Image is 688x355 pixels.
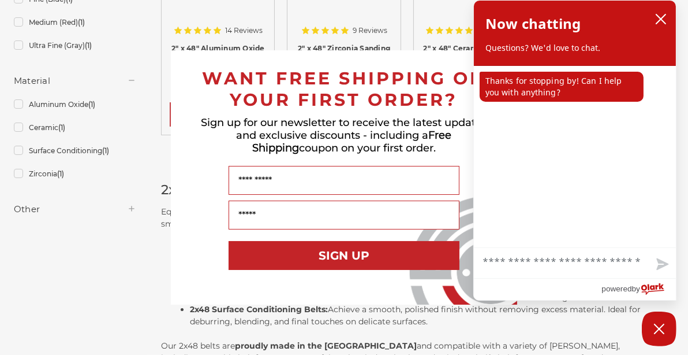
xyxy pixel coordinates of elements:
button: close chatbox [652,10,670,28]
button: Send message [647,252,676,278]
p: Questions? We'd love to chat. [485,42,664,54]
div: chat [474,66,676,247]
span: WANT FREE SHIPPING ON YOUR FIRST ORDER? [202,68,486,110]
a: Powered by Olark [601,279,676,300]
span: powered [601,282,631,296]
h2: Now chatting [485,12,581,35]
p: Thanks for stopping by! Can I help you with anything? [480,72,644,102]
button: SIGN UP [229,241,459,270]
span: Free Shipping [252,129,452,154]
span: Sign up for our newsletter to receive the latest updates and exclusive discounts - including a co... [201,116,487,154]
span: by [632,282,640,296]
button: Close Chatbox [642,312,676,346]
